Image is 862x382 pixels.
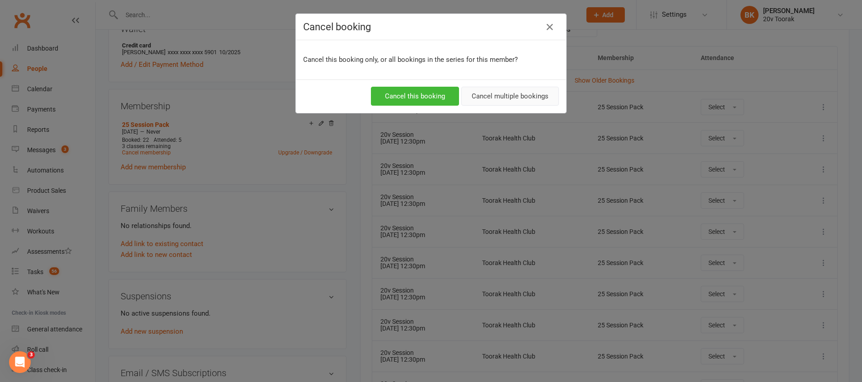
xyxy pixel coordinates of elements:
[28,351,35,359] span: 3
[461,87,559,106] button: Cancel multiple bookings
[543,20,557,34] button: Close
[303,21,559,33] h4: Cancel booking
[371,87,459,106] button: Cancel this booking
[303,54,559,65] p: Cancel this booking only, or all bookings in the series for this member?
[9,351,31,373] iframe: Intercom live chat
